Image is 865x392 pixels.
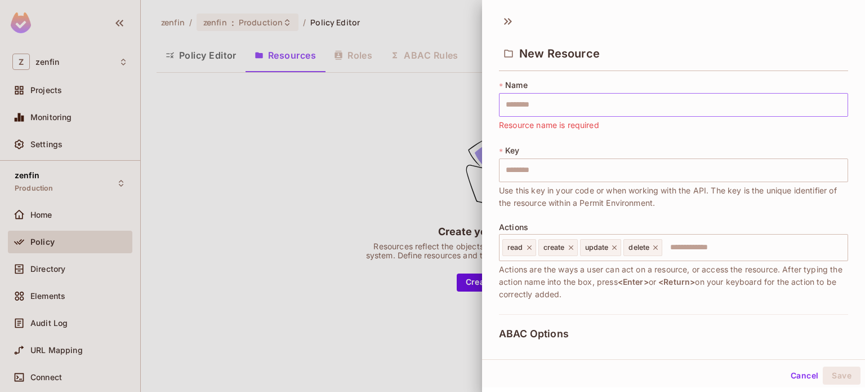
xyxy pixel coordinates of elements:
[519,47,600,60] span: New Resource
[507,243,523,252] span: read
[505,146,519,155] span: Key
[499,119,599,131] span: Resource name is required
[823,367,860,385] button: Save
[502,239,536,256] div: read
[628,243,649,252] span: delete
[623,239,662,256] div: delete
[580,239,622,256] div: update
[543,243,565,252] span: create
[499,223,528,232] span: Actions
[618,277,649,287] span: <Enter>
[658,277,695,287] span: <Return>
[499,263,848,301] span: Actions are the ways a user can act on a resource, or access the resource. After typing the actio...
[499,184,848,209] span: Use this key in your code or when working with the API. The key is the unique identifier of the r...
[505,81,528,90] span: Name
[538,239,578,256] div: create
[499,328,569,340] span: ABAC Options
[585,243,609,252] span: update
[786,367,823,385] button: Cancel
